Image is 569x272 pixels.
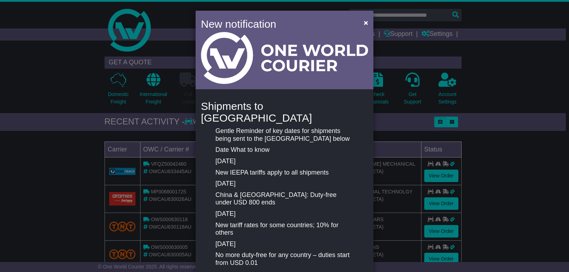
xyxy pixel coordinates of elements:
[364,18,368,27] span: ×
[201,16,353,32] h4: New notification
[216,191,353,207] p: China & [GEOGRAPHIC_DATA]: Duty-free under USD 800 ends
[216,146,353,154] p: Date What to know
[216,240,353,248] p: [DATE]
[216,180,353,188] p: [DATE]
[201,100,368,124] h4: Shipments to [GEOGRAPHIC_DATA]
[216,158,353,165] p: [DATE]
[216,169,353,177] p: New IEEPA tariffs apply to all shipments
[216,251,353,267] p: No more duty-free for any country – duties start from USD 0.01
[216,222,353,237] p: New tariff rates for some countries; 10% for others
[216,210,353,218] p: [DATE]
[360,15,372,30] button: Close
[216,127,353,143] p: Gentle Reminder of key dates for shipments being sent to the [GEOGRAPHIC_DATA] below
[201,32,368,84] img: Light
